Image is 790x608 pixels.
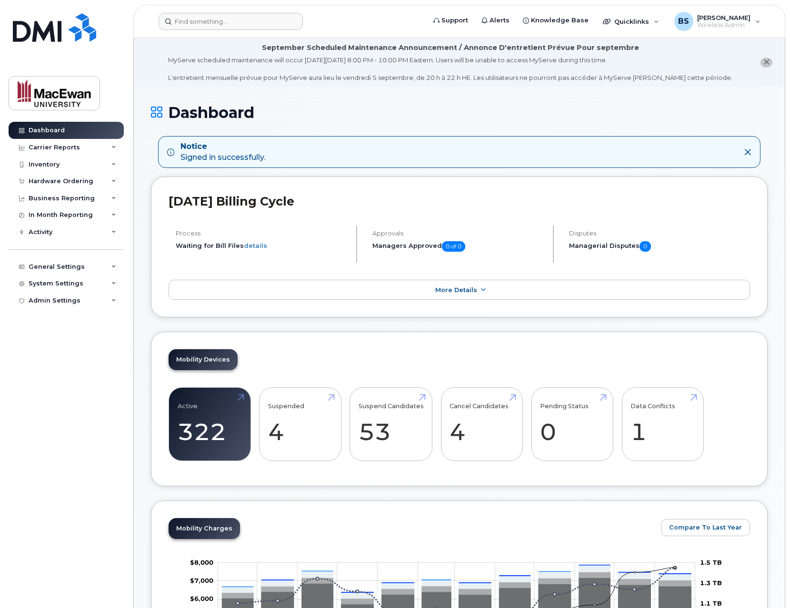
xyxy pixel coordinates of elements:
[669,523,742,532] span: Compare To Last Year
[700,599,722,607] tspan: 1.1 TB
[169,194,750,208] h2: [DATE] Billing Cycle
[661,519,750,536] button: Compare To Last Year
[169,518,240,539] a: Mobility Charges
[178,393,242,456] a: Active 322
[151,104,768,121] h1: Dashboard
[190,577,213,584] tspan: $7,000
[372,230,545,237] h4: Approvals
[435,286,477,294] span: More Details
[450,393,514,456] a: Cancel Candidates 4
[442,241,465,252] span: 0 of 0
[700,579,722,587] tspan: 1.3 TB
[540,393,604,456] a: Pending Status 0
[169,349,238,370] a: Mobility Devices
[190,595,213,603] tspan: $6,000
[569,230,750,237] h4: Disputes
[640,241,651,252] span: 0
[190,559,213,566] tspan: $8,000
[262,43,639,53] div: September Scheduled Maintenance Announcement / Annonce D'entretient Prévue Pour septembre
[244,242,267,249] a: details
[190,559,213,566] g: $0
[700,559,722,566] tspan: 1.5 TB
[176,230,348,237] h4: Process
[359,393,424,456] a: Suspend Candidates 53
[190,577,213,584] g: $0
[760,58,772,68] button: close notification
[190,595,213,603] g: $0
[372,241,545,252] h5: Managers Approved
[176,241,348,250] li: Waiting for Bill Files
[569,241,750,252] h5: Managerial Disputes
[180,141,265,163] div: Signed in successfully.
[180,141,265,152] strong: Notice
[168,56,732,82] div: MyServe scheduled maintenance will occur [DATE][DATE] 8:00 PM - 10:00 PM Eastern. Users will be u...
[630,393,695,456] a: Data Conflicts 1
[268,393,332,456] a: Suspended 4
